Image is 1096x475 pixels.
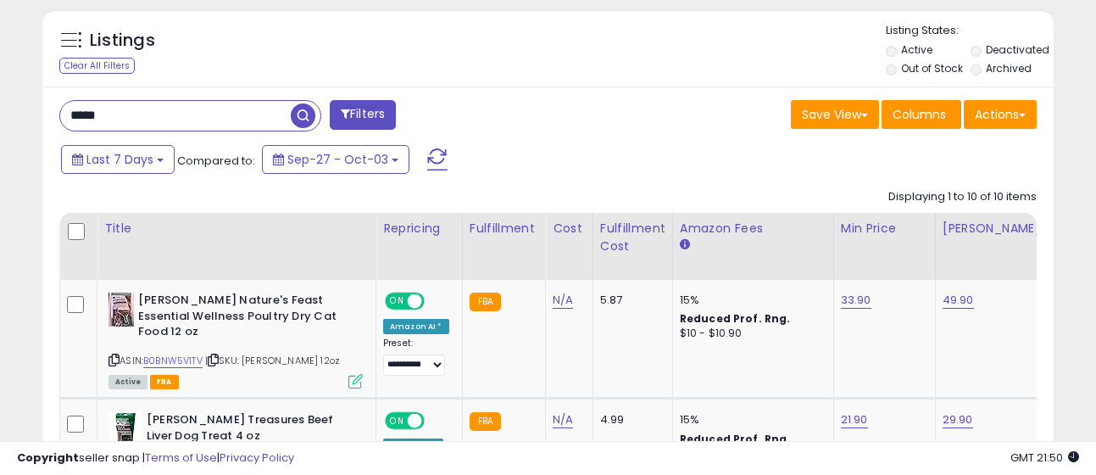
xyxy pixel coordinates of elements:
[964,100,1037,129] button: Actions
[943,292,974,309] a: 49.90
[893,106,946,123] span: Columns
[108,412,142,446] img: 41IZPhH9PCL._SL40_.jpg
[680,311,791,326] b: Reduced Prof. Rng.
[600,293,659,308] div: 5.87
[262,145,409,174] button: Sep-27 - Oct-03
[108,293,363,387] div: ASIN:
[59,58,135,74] div: Clear All Filters
[553,292,573,309] a: N/A
[1010,450,1079,466] span: 2025-10-11 21:50 GMT
[383,338,449,376] div: Preset:
[177,153,255,169] span: Compared to:
[383,319,449,334] div: Amazon AI *
[886,23,1054,39] p: Listing States:
[422,414,449,428] span: OFF
[791,100,879,129] button: Save View
[841,220,928,237] div: Min Price
[145,450,217,466] a: Terms of Use
[841,292,871,309] a: 33.90
[841,411,868,428] a: 21.90
[220,450,294,466] a: Privacy Policy
[108,375,147,389] span: All listings currently available for purchase on Amazon
[553,411,573,428] a: N/A
[680,327,821,341] div: $10 - $10.90
[680,220,826,237] div: Amazon Fees
[383,220,455,237] div: Repricing
[901,61,963,75] label: Out of Stock
[680,412,821,427] div: 15%
[943,411,973,428] a: 29.90
[90,29,155,53] h5: Listings
[943,220,1043,237] div: [PERSON_NAME]
[387,294,408,309] span: ON
[680,293,821,308] div: 15%
[553,220,586,237] div: Cost
[600,412,659,427] div: 4.99
[17,450,79,466] strong: Copyright
[17,450,294,467] div: seller snap | |
[888,189,1037,205] div: Displaying 1 to 10 of 10 items
[287,151,388,168] span: Sep-27 - Oct-03
[882,100,961,129] button: Columns
[986,61,1032,75] label: Archived
[680,237,690,253] small: Amazon Fees.
[150,375,179,389] span: FBA
[422,294,449,309] span: OFF
[104,220,369,237] div: Title
[205,354,340,367] span: | SKU: [PERSON_NAME] 12oz
[61,145,175,174] button: Last 7 Days
[387,414,408,428] span: ON
[470,220,538,237] div: Fulfillment
[143,354,203,368] a: B0BNW5V1TV
[901,42,932,57] label: Active
[470,293,501,311] small: FBA
[600,220,665,255] div: Fulfillment Cost
[986,42,1049,57] label: Deactivated
[86,151,153,168] span: Last 7 Days
[470,412,501,431] small: FBA
[147,412,353,448] b: [PERSON_NAME] Treasures Beef Liver Dog Treat 4 oz
[330,100,396,130] button: Filters
[138,293,344,344] b: [PERSON_NAME] Nature's Feast Essential Wellness Poultry Dry Cat Food 12 oz
[108,293,134,327] img: 518Ltu0jYnL._SL40_.jpg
